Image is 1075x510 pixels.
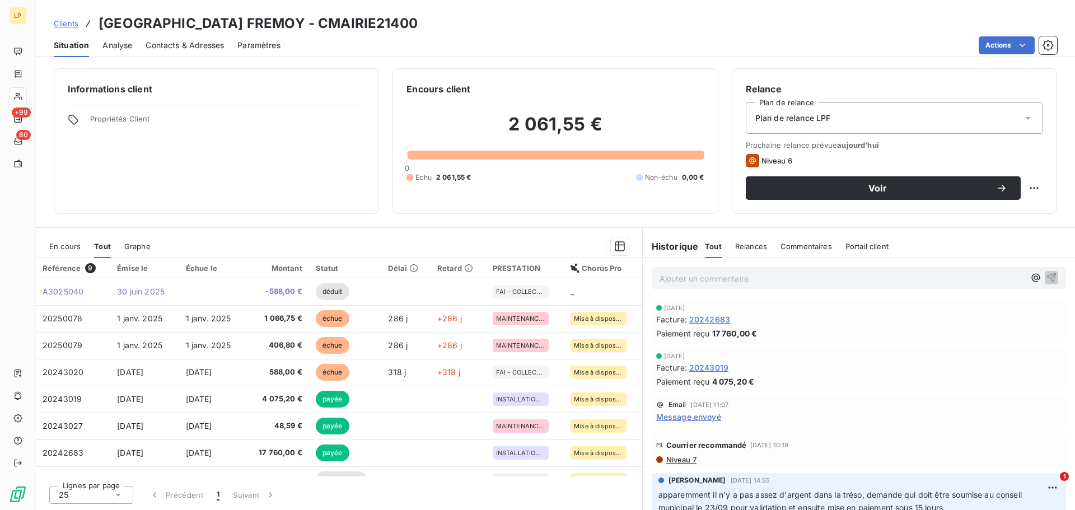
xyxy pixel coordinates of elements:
[669,475,726,485] span: [PERSON_NAME]
[666,441,747,450] span: Courrier recommandé
[746,176,1021,200] button: Voir
[571,264,635,273] div: Chorus Pro
[124,242,151,251] span: Graphe
[731,477,770,484] span: [DATE] 14:55
[54,40,89,51] span: Situation
[780,242,832,251] span: Commentaires
[186,314,231,323] span: 1 janv. 2025
[436,172,471,183] span: 2 061,55 €
[643,240,699,253] h6: Historique
[574,396,623,403] span: Mise à disposition du destinataire
[117,448,143,457] span: [DATE]
[645,172,677,183] span: Non-échu
[117,394,143,404] span: [DATE]
[251,264,302,273] div: Montant
[43,314,82,323] span: 20250078
[656,314,687,325] span: Facture :
[405,163,409,172] span: 0
[316,445,349,461] span: payée
[186,340,231,350] span: 1 janv. 2025
[746,141,1043,149] span: Prochaine relance prévue
[316,337,349,354] span: échue
[99,13,418,34] h3: [GEOGRAPHIC_DATA] FREMOY - CMAIRIE21400
[712,327,758,339] span: 17 760,00 €
[388,314,408,323] span: 286 j
[388,367,406,377] span: 318 j
[979,36,1035,54] button: Actions
[43,421,83,431] span: 20243027
[406,113,704,147] h2: 2 061,55 €
[406,82,470,96] h6: Encours client
[59,489,68,500] span: 25
[689,362,728,373] span: 20243019
[85,263,95,273] span: 9
[316,364,349,381] span: échue
[656,362,687,373] span: Facture :
[682,172,704,183] span: 0,00 €
[117,314,162,323] span: 1 janv. 2025
[142,483,210,507] button: Précédent
[43,475,83,484] span: 20242684
[574,342,623,349] span: Mise à disposition du destinataire
[9,7,27,25] div: LP
[54,19,78,28] span: Clients
[186,448,212,457] span: [DATE]
[1060,472,1069,481] span: 1
[496,396,545,403] span: INSTALLATION - CASH COLLECTIVITE
[690,401,728,408] span: [DATE] 11:07
[12,107,31,118] span: +99
[496,450,545,456] span: INSTALLATION - CASH COLLECTIVITE
[186,264,239,273] div: Échue le
[574,423,623,429] span: Mise à disposition du destinataire
[43,263,104,273] div: Référence
[496,288,545,295] span: FAI - COLLECTIVITE
[117,264,172,273] div: Émise le
[43,287,83,296] span: A3025040
[68,82,365,96] h6: Informations client
[54,18,78,29] a: Clients
[217,489,219,500] span: 1
[316,310,349,327] span: échue
[251,447,302,458] span: 17 760,00 €
[415,172,432,183] span: Échu
[251,340,302,351] span: 406,80 €
[656,327,710,339] span: Paiement reçu
[1037,472,1064,499] iframe: Intercom live chat
[574,315,623,322] span: Mise à disposition du destinataire
[43,340,82,350] span: 20250079
[43,448,83,457] span: 20242683
[117,287,165,296] span: 30 juin 2025
[496,369,545,376] span: FAI - COLLECTIVITE
[117,475,143,484] span: [DATE]
[186,367,212,377] span: [DATE]
[437,367,460,377] span: +318 j
[117,421,143,431] span: [DATE]
[251,313,302,324] span: 1 066,75 €
[16,130,31,140] span: 80
[251,420,302,432] span: 48,59 €
[251,286,302,297] span: -588,00 €
[755,113,831,124] span: Plan de relance LPF
[388,264,423,273] div: Délai
[43,367,83,377] span: 20243020
[656,376,710,387] span: Paiement reçu
[146,40,224,51] span: Contacts & Adresses
[574,369,623,376] span: Mise à disposition du destinataire
[664,353,685,359] span: [DATE]
[493,264,557,273] div: PRESTATION
[102,40,132,51] span: Analyse
[656,411,721,423] span: Message envoyé
[845,242,889,251] span: Portail client
[837,141,879,149] span: aujourd’hui
[316,418,349,434] span: payée
[316,391,349,408] span: payée
[437,264,479,273] div: Retard
[437,340,462,350] span: +286 j
[665,455,697,464] span: Niveau 7
[712,376,755,387] span: 4 075,20 €
[316,471,367,488] span: compensée
[9,485,27,503] img: Logo LeanPay
[496,423,545,429] span: MAINTENANCE ANNUELLE - COLLECTIVITE
[689,314,730,325] span: 20242683
[388,340,408,350] span: 286 j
